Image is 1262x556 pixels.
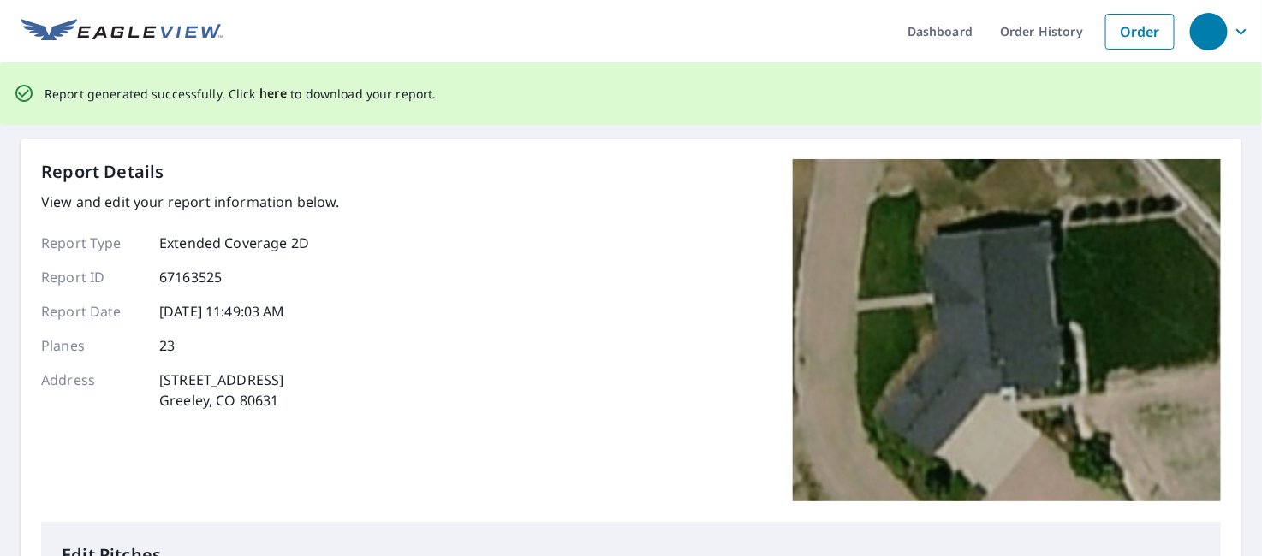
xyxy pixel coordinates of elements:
[41,192,340,212] p: View and edit your report information below.
[41,233,144,253] p: Report Type
[45,83,437,104] p: Report generated successfully. Click to download your report.
[41,301,144,322] p: Report Date
[793,159,1221,501] img: Top image
[41,370,144,411] p: Address
[159,335,175,356] p: 23
[41,267,144,287] p: Report ID
[21,19,223,44] img: EV Logo
[41,335,144,356] p: Planes
[159,370,283,411] p: [STREET_ADDRESS] Greeley, CO 80631
[159,233,309,253] p: Extended Coverage 2D
[41,159,164,185] p: Report Details
[159,267,222,287] p: 67163525
[159,301,285,322] p: [DATE] 11:49:03 AM
[1105,14,1175,50] a: Order
[259,83,288,104] button: here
